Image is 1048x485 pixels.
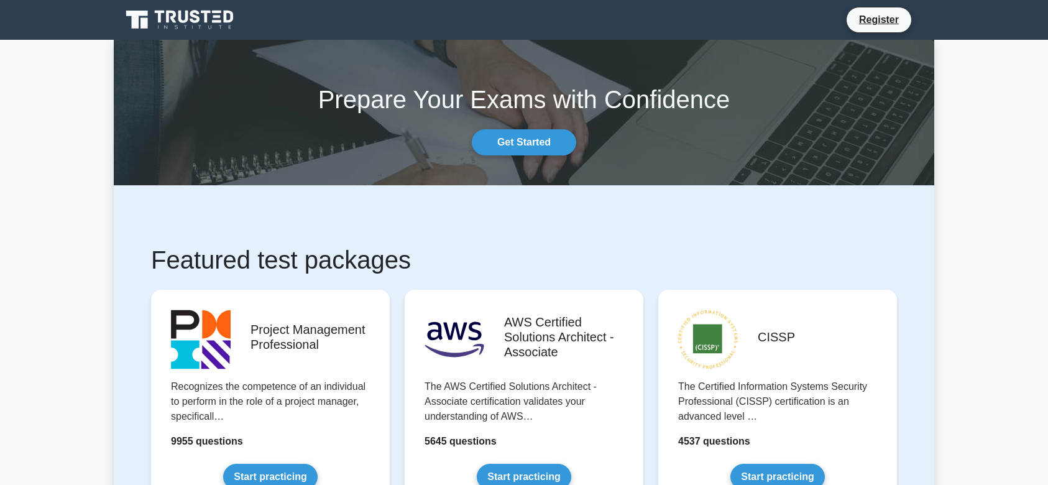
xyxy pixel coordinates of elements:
[472,129,576,155] a: Get Started
[114,85,934,114] h1: Prepare Your Exams with Confidence
[852,12,906,27] a: Register
[151,245,897,275] h1: Featured test packages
